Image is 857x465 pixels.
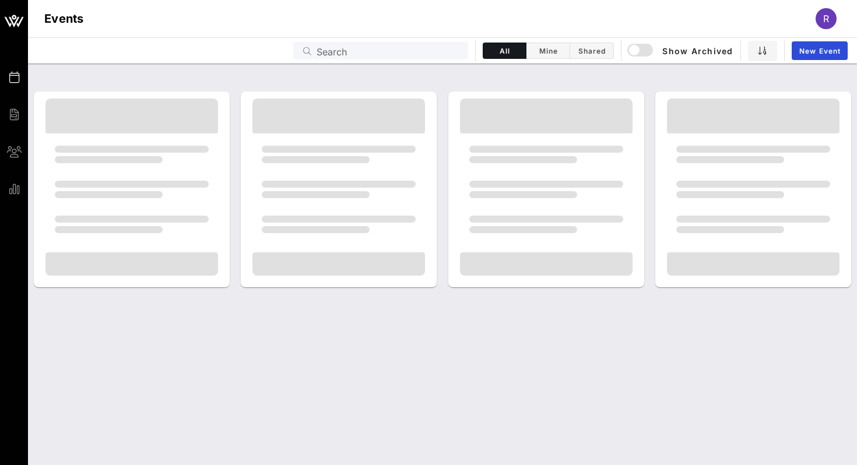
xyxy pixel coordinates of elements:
[816,8,837,29] div: R
[490,47,519,55] span: All
[629,44,733,58] span: Show Archived
[628,40,733,61] button: Show Archived
[526,43,570,59] button: Mine
[577,47,606,55] span: Shared
[570,43,614,59] button: Shared
[483,43,526,59] button: All
[44,9,84,28] h1: Events
[533,47,563,55] span: Mine
[792,41,848,60] a: New Event
[799,47,841,55] span: New Event
[823,13,829,24] span: R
